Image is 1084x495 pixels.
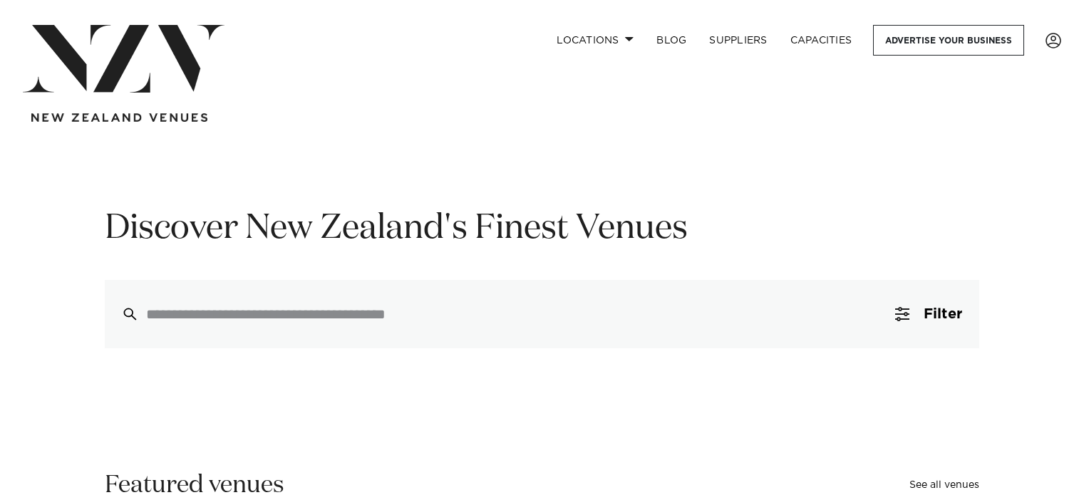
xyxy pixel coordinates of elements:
a: Locations [545,25,645,56]
a: Capacities [779,25,864,56]
img: new-zealand-venues-text.png [31,113,207,123]
span: Filter [924,307,962,321]
a: BLOG [645,25,698,56]
h1: Discover New Zealand's Finest Venues [105,207,979,251]
button: Filter [878,280,979,348]
a: SUPPLIERS [698,25,778,56]
a: See all venues [909,480,979,490]
a: Advertise your business [873,25,1024,56]
img: nzv-logo.png [23,25,224,93]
